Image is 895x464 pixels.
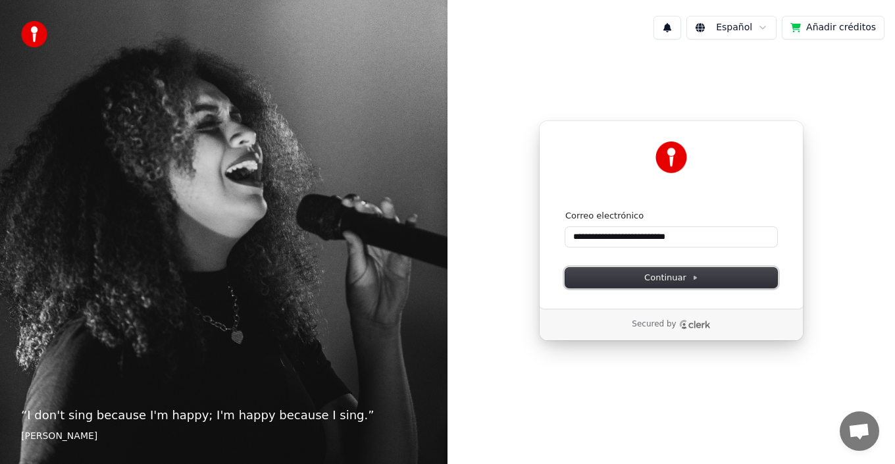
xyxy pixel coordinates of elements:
img: youka [21,21,47,47]
footer: [PERSON_NAME] [21,430,426,443]
a: Bate-papo aberto [840,411,879,451]
p: “ I don't sing because I'm happy; I'm happy because I sing. ” [21,406,426,425]
button: Continuar [565,268,777,288]
img: Youka [655,142,687,173]
button: Añadir créditos [782,16,884,39]
a: Clerk logo [679,320,711,329]
label: Correo electrónico [565,210,644,222]
span: Continuar [644,272,698,284]
p: Secured by [632,319,676,330]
